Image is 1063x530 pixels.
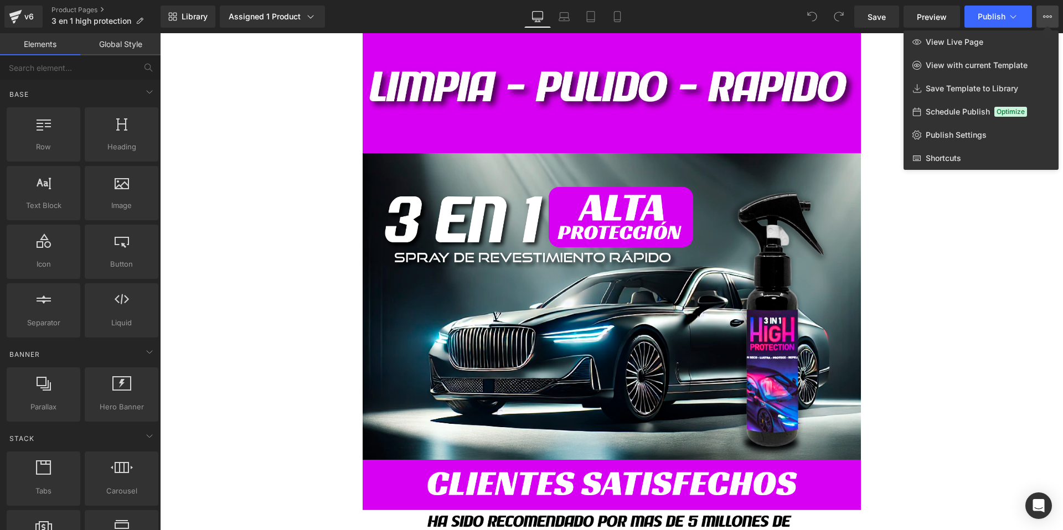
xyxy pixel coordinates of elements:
[161,6,215,28] a: New Library
[994,107,1027,117] span: Optimize
[10,401,77,413] span: Parallax
[978,12,1005,21] span: Publish
[10,141,77,153] span: Row
[1036,6,1059,28] button: View Live PageView with current TemplateSave Template to LibrarySchedule PublishOptimizePublish S...
[22,9,36,24] div: v6
[551,6,577,28] a: Laptop
[10,317,77,329] span: Separator
[868,11,886,23] span: Save
[8,349,41,360] span: Banner
[88,485,155,497] span: Carousel
[828,6,850,28] button: Redo
[88,141,155,153] span: Heading
[926,130,987,140] span: Publish Settings
[229,11,316,22] div: Assigned 1 Product
[904,6,960,28] a: Preview
[524,6,551,28] a: Desktop
[801,6,823,28] button: Undo
[4,6,43,28] a: v6
[182,12,208,22] span: Library
[51,17,131,25] span: 3 en 1 high protection
[926,37,983,47] span: View Live Page
[926,107,990,117] span: Schedule Publish
[8,433,35,444] span: Stack
[88,317,155,329] span: Liquid
[80,33,161,55] a: Global Style
[10,485,77,497] span: Tabs
[88,200,155,211] span: Image
[51,6,161,14] a: Product Pages
[8,89,30,100] span: Base
[88,258,155,270] span: Button
[604,6,631,28] a: Mobile
[577,6,604,28] a: Tablet
[1025,492,1052,519] div: Open Intercom Messenger
[10,258,77,270] span: Icon
[964,6,1032,28] button: Publish
[926,153,961,163] span: Shortcuts
[10,200,77,211] span: Text Block
[926,60,1028,70] span: View with current Template
[926,84,1018,93] span: Save Template to Library
[917,11,947,23] span: Preview
[88,401,155,413] span: Hero Banner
